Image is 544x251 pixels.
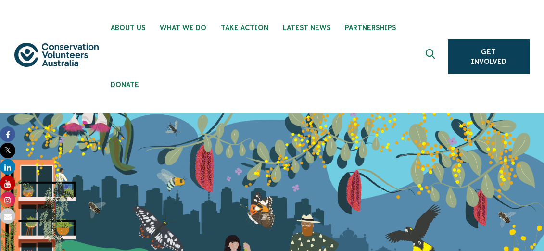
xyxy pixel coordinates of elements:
[111,24,145,32] span: About Us
[283,24,330,32] span: Latest News
[425,49,437,64] span: Expand search box
[448,39,530,74] a: Get Involved
[14,43,99,67] img: logo.svg
[160,24,206,32] span: What We Do
[420,45,443,68] button: Expand search box Close search box
[111,81,139,88] span: Donate
[345,24,396,32] span: Partnerships
[221,24,268,32] span: Take Action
